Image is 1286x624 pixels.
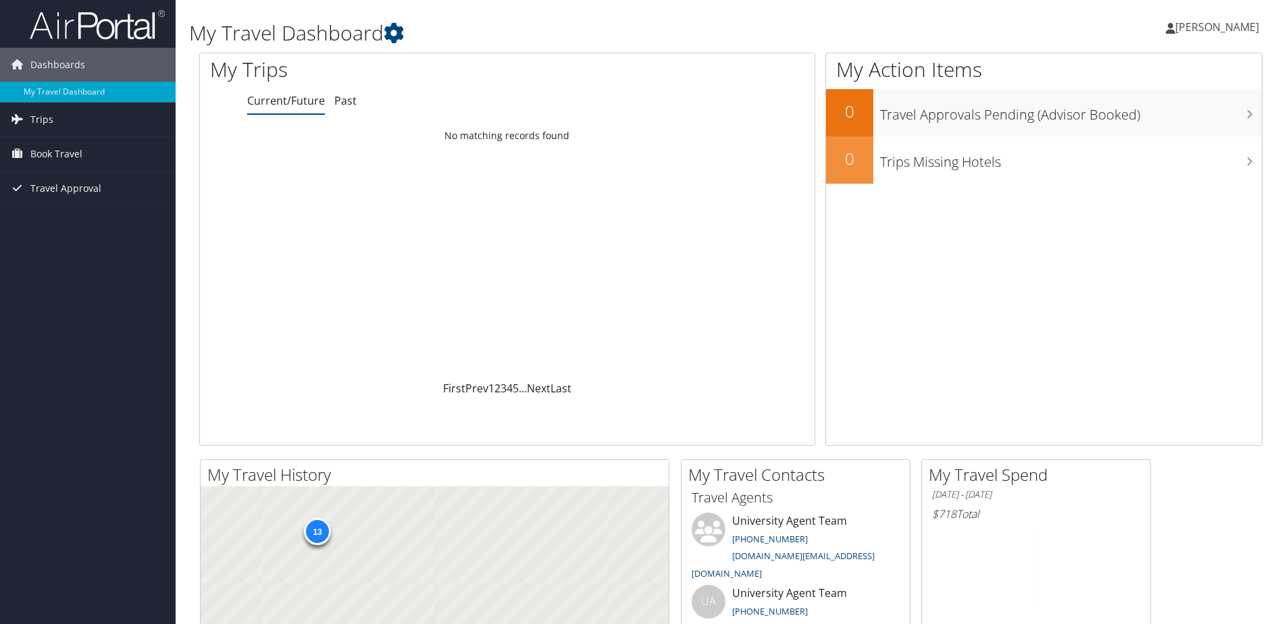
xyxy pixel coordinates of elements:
[932,506,1140,521] h6: Total
[247,93,325,108] a: Current/Future
[210,55,548,84] h1: My Trips
[692,488,900,507] h3: Travel Agents
[880,99,1262,124] h3: Travel Approvals Pending (Advisor Booked)
[30,48,85,82] span: Dashboards
[189,19,911,47] h1: My Travel Dashboard
[30,172,101,205] span: Travel Approval
[692,550,875,579] a: [DOMAIN_NAME][EMAIL_ADDRESS][DOMAIN_NAME]
[929,463,1150,486] h2: My Travel Spend
[692,585,725,619] div: UA
[519,381,527,396] span: …
[550,381,571,396] a: Last
[688,463,910,486] h2: My Travel Contacts
[880,146,1262,172] h3: Trips Missing Hotels
[826,136,1262,184] a: 0Trips Missing Hotels
[826,55,1262,84] h1: My Action Items
[732,533,808,545] a: [PHONE_NUMBER]
[304,518,331,545] div: 13
[527,381,550,396] a: Next
[732,605,808,617] a: [PHONE_NUMBER]
[500,381,507,396] a: 3
[685,513,906,585] li: University Agent Team
[1166,7,1272,47] a: [PERSON_NAME]
[465,381,488,396] a: Prev
[932,488,1140,501] h6: [DATE] - [DATE]
[932,506,956,521] span: $718
[488,381,494,396] a: 1
[334,93,357,108] a: Past
[30,103,53,136] span: Trips
[30,137,82,171] span: Book Travel
[826,89,1262,136] a: 0Travel Approvals Pending (Advisor Booked)
[826,147,873,170] h2: 0
[30,9,165,41] img: airportal-logo.png
[507,381,513,396] a: 4
[200,124,815,148] td: No matching records found
[443,381,465,396] a: First
[513,381,519,396] a: 5
[1175,20,1259,34] span: [PERSON_NAME]
[207,463,669,486] h2: My Travel History
[826,100,873,123] h2: 0
[494,381,500,396] a: 2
